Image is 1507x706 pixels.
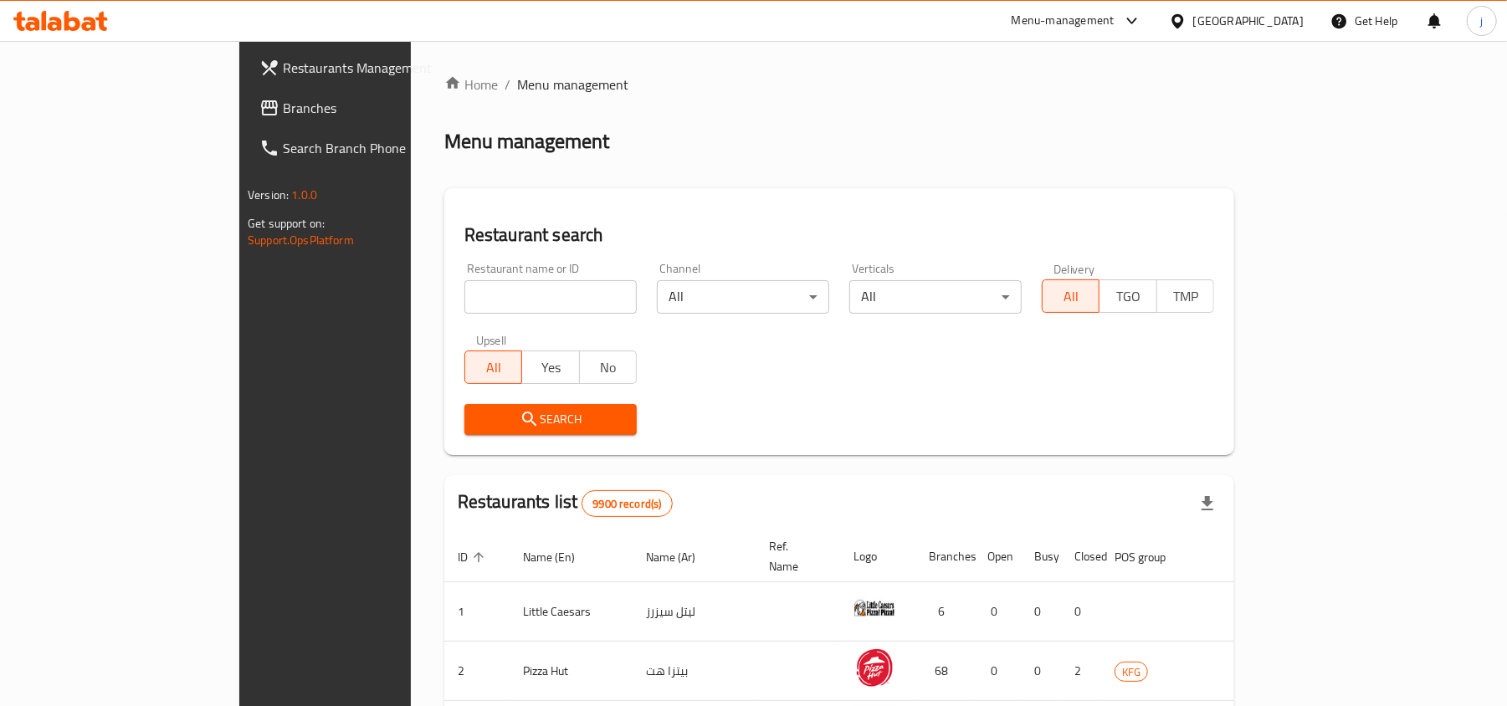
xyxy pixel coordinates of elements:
span: Menu management [517,74,628,95]
span: 9900 record(s) [582,496,671,512]
h2: Menu management [444,128,609,155]
th: Open [974,531,1021,582]
span: KFG [1115,663,1147,682]
span: Ref. Name [769,536,820,576]
a: Branches [246,88,491,128]
span: Search Branch Phone [283,138,478,158]
span: j [1480,12,1483,30]
td: Pizza Hut [510,642,633,701]
span: Branches [283,98,478,118]
span: Restaurants Management [283,58,478,78]
button: TGO [1099,279,1156,313]
button: All [1042,279,1099,313]
h2: Restaurants list [458,489,673,517]
span: No [587,356,630,380]
th: Busy [1021,531,1061,582]
div: Total records count [582,490,672,517]
div: [GEOGRAPHIC_DATA] [1193,12,1304,30]
input: Search for restaurant name or ID.. [464,280,637,314]
span: 1.0.0 [291,184,317,206]
td: 0 [1021,642,1061,701]
span: All [1049,284,1093,309]
td: 0 [974,582,1021,642]
span: TGO [1106,284,1150,309]
button: TMP [1156,279,1214,313]
h2: Restaurant search [464,223,1214,248]
span: POS group [1115,547,1187,567]
nav: breadcrumb [444,74,1234,95]
span: Name (En) [523,547,597,567]
span: Yes [529,356,572,380]
th: Logo [840,531,915,582]
button: Yes [521,350,579,384]
span: TMP [1164,284,1207,309]
div: Menu-management [1012,11,1115,31]
span: All [472,356,515,380]
span: Get support on: [248,212,325,234]
li: / [505,74,510,95]
img: Little Caesars [853,587,895,629]
label: Delivery [1053,263,1095,274]
span: Name (Ar) [646,547,717,567]
button: Search [464,404,637,435]
a: Support.OpsPlatform [248,229,354,251]
img: Pizza Hut [853,647,895,688]
a: Search Branch Phone [246,128,491,168]
div: All [657,280,829,314]
th: Branches [915,531,974,582]
button: All [464,350,522,384]
td: 68 [915,642,974,701]
td: بيتزا هت [633,642,756,701]
label: Upsell [476,334,507,345]
th: Closed [1061,531,1101,582]
td: Little Caesars [510,582,633,642]
td: 0 [974,642,1021,701]
button: No [579,350,637,384]
span: Search [478,409,623,430]
a: Restaurants Management [246,48,491,88]
span: ID [458,547,490,567]
td: 0 [1061,582,1101,642]
td: 6 [915,582,974,642]
td: 0 [1021,582,1061,642]
td: ليتل سيزرز [633,582,756,642]
div: Export file [1187,483,1228,524]
span: Version: [248,184,289,206]
td: 2 [1061,642,1101,701]
div: All [849,280,1022,314]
